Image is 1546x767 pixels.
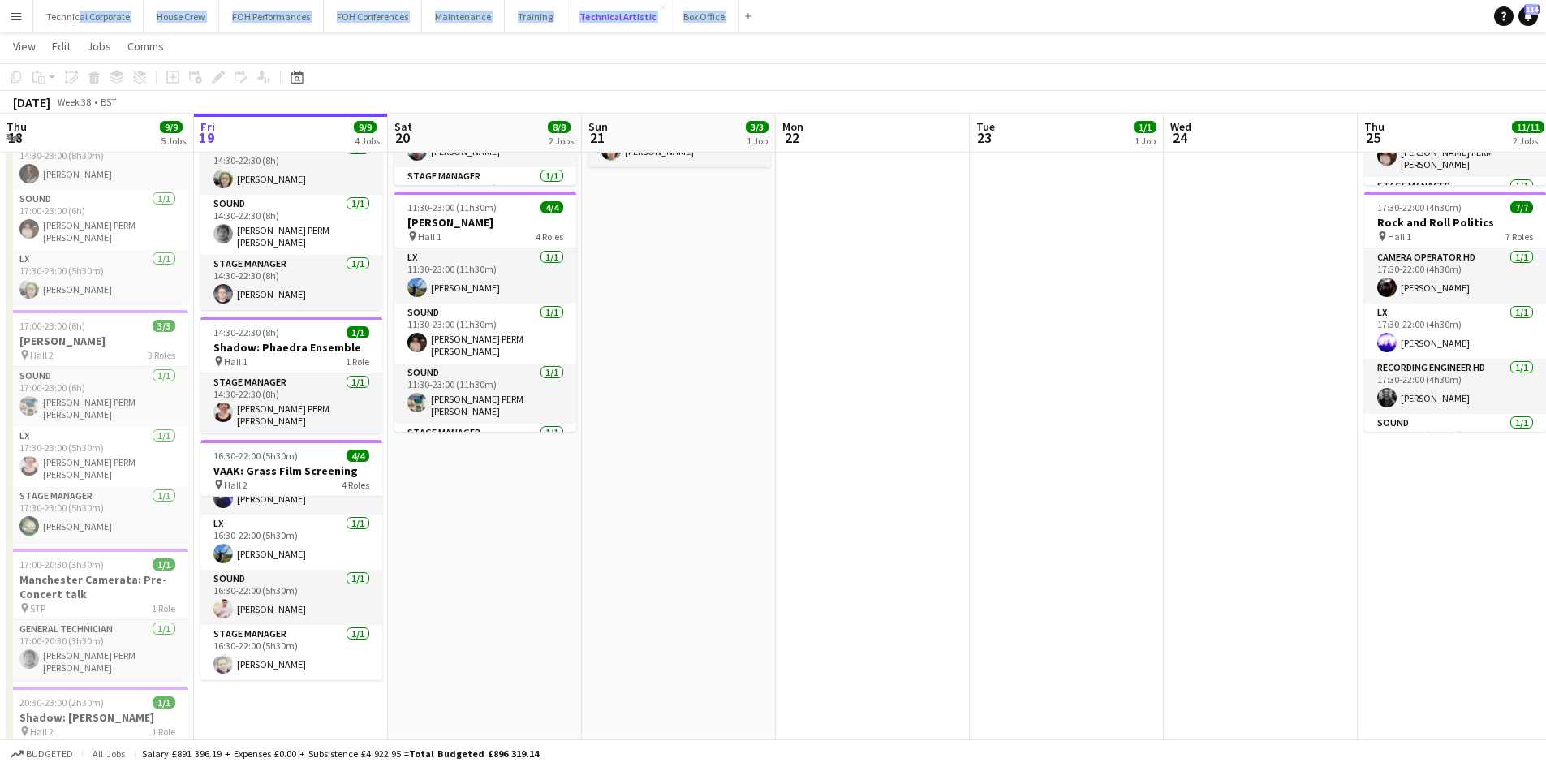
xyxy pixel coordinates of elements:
app-card-role: Sound1/117:00-23:00 (6h)[PERSON_NAME] PERM [PERSON_NAME] [6,190,188,250]
h3: Manchester Camerata: Pre-Concert talk [6,572,188,601]
span: Tue [976,119,995,134]
span: 11/11 [1512,121,1544,133]
span: 4 Roles [536,231,563,243]
span: 1/1 [347,326,369,338]
a: Jobs [80,36,118,57]
span: Hall 1 [1388,231,1411,243]
app-job-card: 14:30-22:30 (8h)1/1Shadow: Phaedra Ensemble Hall 11 RoleStage Manager1/114:30-22:30 (8h)[PERSON_N... [200,317,382,433]
div: 17:30-22:00 (4h30m)7/7Rock and Roll Politics Hall 17 RolesCamera Operator HD1/117:30-22:00 (4h30m... [1364,192,1546,432]
span: 22 [780,128,803,147]
button: FOH Performances [219,1,324,32]
div: 4 Jobs [355,135,380,147]
span: Total Budgeted £896 319.14 [409,748,539,760]
span: 16:30-22:00 (5h30m) [213,450,298,462]
span: 18 [4,128,27,147]
span: 7 Roles [1505,231,1533,243]
a: Comms [121,36,170,57]
div: 1 Job [747,135,768,147]
span: Hall 2 [224,479,248,491]
span: 114 [1524,4,1540,15]
app-card-role: LX1/117:30-23:00 (5h30m)[PERSON_NAME] PERM [PERSON_NAME] [6,427,188,487]
span: 23 [974,128,995,147]
span: 9/9 [354,121,377,133]
app-job-card: 14:30-22:30 (8h)3/3Phaedra Ensemble Hall 13 RolesLX1/114:30-22:30 (8h)[PERSON_NAME]Sound1/114:30-... [200,83,382,310]
div: 2 Jobs [1513,135,1544,147]
span: 3/3 [153,320,175,332]
span: 17:00-20:30 (3h30m) [19,558,104,571]
h3: Shadow: Phaedra Ensemble [200,340,382,355]
app-job-card: 17:00-20:30 (3h30m)1/1Manchester Camerata: Pre-Concert talk STP1 RoleGeneral Technician1/117:00-2... [6,549,188,680]
span: 24 [1168,128,1191,147]
span: 1 Role [346,355,369,368]
div: 5 Jobs [161,135,186,147]
app-card-role: Sound1/117:00-23:00 (6h)[PERSON_NAME] PERM [PERSON_NAME] [6,367,188,427]
div: 2 Jobs [549,135,574,147]
app-job-card: 16:30-22:00 (5h30m)4/4VAAK: Grass Film Screening Hall 24 RolesAV1/116:30-22:00 (5h30m)[PERSON_NAM... [200,440,382,680]
span: 17:00-23:00 (6h) [19,320,85,332]
span: 25 [1362,128,1385,147]
a: 114 [1518,6,1538,26]
app-card-role: Camera Operator HD1/117:30-22:00 (4h30m)[PERSON_NAME] [1364,248,1546,304]
span: Mon [782,119,803,134]
a: View [6,36,42,57]
span: Hall 1 [224,355,248,368]
span: All jobs [89,748,128,760]
span: Jobs [87,39,111,54]
span: Sun [588,119,608,134]
app-card-role: Sound1/114:30-22:30 (8h)[PERSON_NAME] PERM [PERSON_NAME] [200,195,382,255]
span: Thu [1364,119,1385,134]
button: Box Office [670,1,739,32]
button: House Crew [144,1,219,32]
app-card-role: LX1/114:30-22:30 (8h)[PERSON_NAME] [200,140,382,195]
span: Fri [200,119,215,134]
a: Edit [45,36,77,57]
span: Wed [1170,119,1191,134]
div: Salary £891 396.19 + Expenses £0.00 + Subsistence £4 922.95 = [142,748,539,760]
span: Sat [394,119,412,134]
h3: VAAK: Grass Film Screening [200,463,382,478]
span: 1/1 [1134,121,1156,133]
button: Technical Corporate [33,1,144,32]
app-card-role: Sound1/116:30-22:00 (5h30m)[PERSON_NAME] [200,570,382,625]
span: 8/8 [548,121,571,133]
app-card-role: Sound1/111:30-23:00 (11h30m)[PERSON_NAME] PERM [PERSON_NAME] [394,364,576,424]
span: 7/7 [1510,201,1533,213]
span: View [13,39,36,54]
span: Budgeted [26,748,73,760]
button: Budgeted [8,745,75,763]
span: 14:30-22:30 (8h) [213,326,279,338]
button: Maintenance [422,1,505,32]
app-card-role: Stage Manager1/114:30-22:30 (8h)[PERSON_NAME] [200,255,382,310]
button: FOH Conferences [324,1,422,32]
span: 21 [586,128,608,147]
app-job-card: 14:30-23:00 (8h30m)3/3Manchester Camerata + [PERSON_NAME] Hall 13 RolesStage Manager1/114:30-23:0... [6,63,188,304]
app-card-role: Stage Manager1/108:00-18:30 (10h30m) [394,167,576,222]
app-card-role: LX1/117:30-22:00 (4h30m)[PERSON_NAME] [1364,304,1546,359]
div: BST [101,96,117,108]
app-card-role: Stage Manager1/1 [394,424,576,479]
span: 1 Role [152,602,175,614]
span: 1/1 [153,696,175,709]
h3: Rock and Roll Politics [1364,215,1546,230]
span: Week 38 [54,96,94,108]
app-card-role: LX1/111:30-23:00 (11h30m)[PERSON_NAME] [394,248,576,304]
app-card-role: Stage Manager1/116:30-22:00 (5h30m)[PERSON_NAME] [200,625,382,680]
div: 1 Job [1135,135,1156,147]
span: 1 Role [152,726,175,738]
app-card-role: Stage Manager1/117:30-23:00 (5h30m)[PERSON_NAME] [6,487,188,542]
span: Edit [52,39,71,54]
span: 17:30-22:00 (4h30m) [1377,201,1462,213]
app-card-role: General Technician1/117:00-20:30 (3h30m)[PERSON_NAME] PERM [PERSON_NAME] [6,620,188,680]
div: [DATE] [13,94,50,110]
span: 3/3 [746,121,769,133]
app-job-card: 11:30-23:00 (11h30m)4/4[PERSON_NAME] Hall 14 RolesLX1/111:30-23:00 (11h30m)[PERSON_NAME]Sound1/11... [394,192,576,432]
button: Training [505,1,566,32]
span: STP [30,602,45,614]
app-card-role: Stage Manager1/114:30-23:00 (8h30m)[PERSON_NAME] [6,135,188,190]
app-card-role: Stage Manager1/1 [1364,177,1546,232]
button: Technical Artistic [566,1,670,32]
